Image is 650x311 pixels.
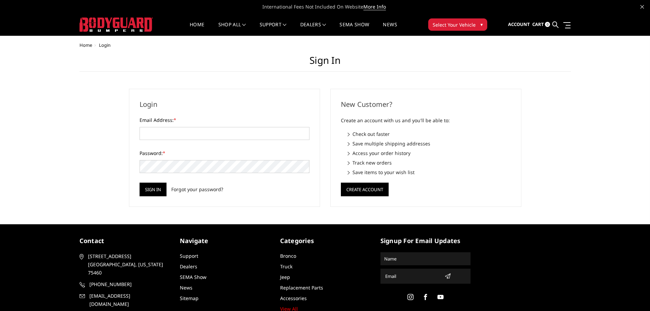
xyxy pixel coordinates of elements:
[532,15,550,34] a: Cart 0
[140,116,309,124] label: Email Address:
[171,186,223,193] a: Forgot your password?
[218,22,246,36] a: shop all
[89,280,169,288] span: [PHONE_NUMBER]
[280,236,370,245] h5: Categories
[80,17,153,32] img: BODYGUARD BUMPERS
[340,22,369,36] a: SEMA Show
[280,274,290,280] a: Jeep
[382,271,442,282] input: Email
[348,159,511,166] li: Track new orders
[260,22,287,36] a: Support
[180,253,198,259] a: Support
[380,236,471,245] h5: signup for email updates
[348,130,511,138] li: Check out faster
[80,236,170,245] h5: contact
[348,140,511,147] li: Save multiple shipping addresses
[363,3,386,10] a: More Info
[190,22,204,36] a: Home
[180,263,197,270] a: Dealers
[348,150,511,157] li: Access your order history
[532,21,544,27] span: Cart
[280,284,323,291] a: Replacement Parts
[80,280,170,288] a: [PHONE_NUMBER]
[180,236,270,245] h5: Navigate
[89,292,169,308] span: [EMAIL_ADDRESS][DOMAIN_NAME]
[140,183,167,196] input: Sign in
[348,169,511,176] li: Save items to your wish list
[341,116,511,125] p: Create an account with us and you'll be able to:
[341,185,389,192] a: Create Account
[480,21,483,28] span: ▾
[300,22,326,36] a: Dealers
[280,253,296,259] a: Bronco
[508,15,530,34] a: Account
[80,42,92,48] a: Home
[180,274,206,280] a: SEMA Show
[280,295,307,301] a: Accessories
[99,42,111,48] span: Login
[341,183,389,196] button: Create Account
[180,295,199,301] a: Sitemap
[545,22,550,27] span: 0
[88,252,167,277] span: [STREET_ADDRESS] [GEOGRAPHIC_DATA], [US_STATE] 75460
[80,55,571,72] h1: Sign in
[280,263,292,270] a: Truck
[381,253,470,264] input: Name
[341,99,511,110] h2: New Customer?
[383,22,397,36] a: News
[433,21,476,28] span: Select Your Vehicle
[180,284,192,291] a: News
[428,18,487,31] button: Select Your Vehicle
[80,292,170,308] a: [EMAIL_ADDRESS][DOMAIN_NAME]
[508,21,530,27] span: Account
[140,150,309,157] label: Password:
[140,99,309,110] h2: Login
